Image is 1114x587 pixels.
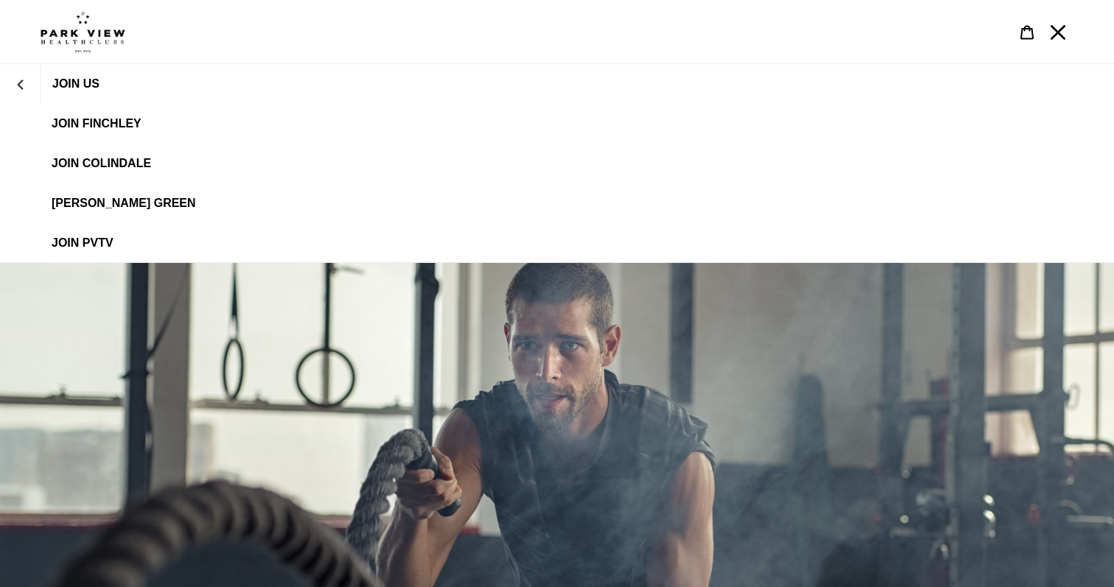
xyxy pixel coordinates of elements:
[52,117,141,130] span: JOIN FINCHLEY
[1043,16,1073,48] button: Menu
[52,236,113,250] span: JOIN PVTV
[52,77,99,91] span: JOIN US
[52,157,151,170] span: JOIN Colindale
[41,11,125,52] img: Park view health clubs is a gym near you.
[52,197,196,210] span: [PERSON_NAME] Green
